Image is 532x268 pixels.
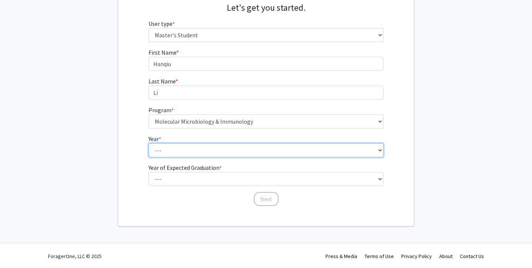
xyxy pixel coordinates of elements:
button: Next [254,192,279,206]
label: Program [149,106,174,114]
label: Year [149,134,161,143]
a: Press & Media [325,253,357,260]
label: User type [149,19,175,28]
a: About [439,253,453,260]
span: Last Name [149,78,175,85]
a: Privacy Policy [401,253,432,260]
iframe: Chat [6,235,31,262]
a: Contact Us [460,253,484,260]
span: First Name [149,49,176,56]
label: Year of Expected Graduation [149,163,222,172]
h4: Let's get you started. [149,3,384,13]
a: Terms of Use [365,253,394,260]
